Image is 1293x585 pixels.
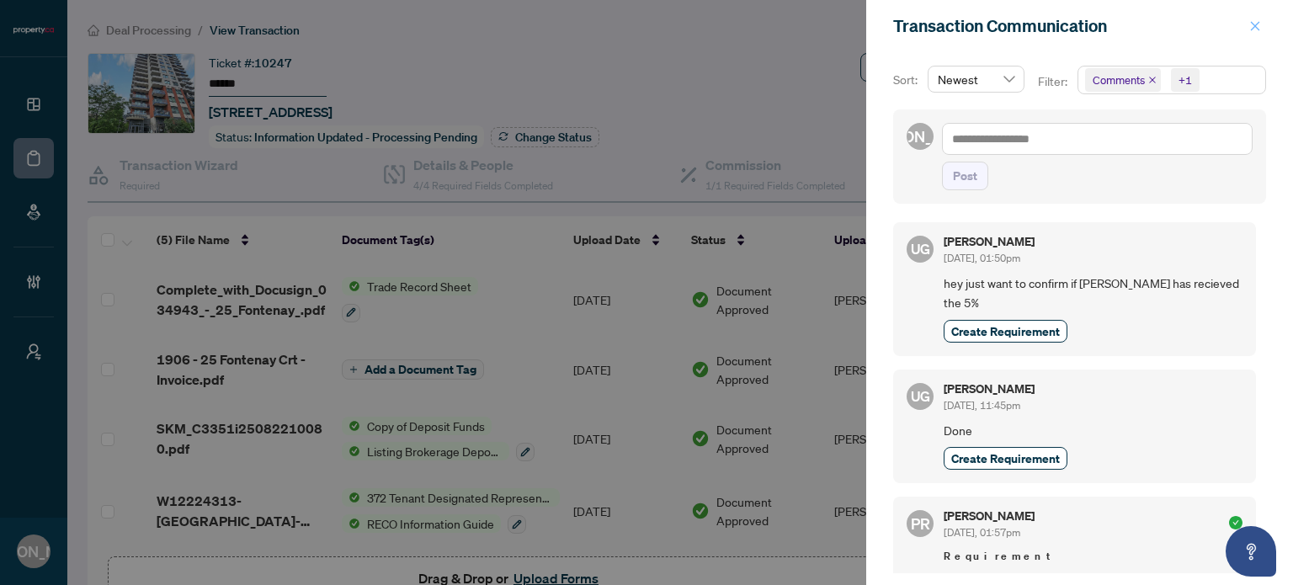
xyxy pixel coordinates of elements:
[944,252,1020,264] span: [DATE], 01:50pm
[944,399,1020,412] span: [DATE], 11:45pm
[893,71,921,89] p: Sort:
[938,66,1014,92] span: Newest
[951,322,1060,340] span: Create Requirement
[910,386,929,407] span: UG
[944,320,1067,343] button: Create Requirement
[1038,72,1070,91] p: Filter:
[944,236,1035,247] h5: [PERSON_NAME]
[944,421,1242,440] span: Done
[1249,20,1261,32] span: close
[951,449,1060,467] span: Create Requirement
[944,447,1067,470] button: Create Requirement
[861,125,980,148] span: [PERSON_NAME]
[942,162,988,190] button: Post
[944,548,1242,565] span: Requirement
[893,13,1244,39] div: Transaction Communication
[944,526,1020,539] span: [DATE], 01:57pm
[944,274,1242,313] span: hey just want to confirm if [PERSON_NAME] has recieved the 5%
[944,510,1035,522] h5: [PERSON_NAME]
[1085,68,1161,92] span: Comments
[911,512,930,535] span: PR
[1093,72,1145,88] span: Comments
[944,383,1035,395] h5: [PERSON_NAME]
[1148,76,1157,84] span: close
[1226,526,1276,577] button: Open asap
[1229,516,1242,529] span: check-circle
[1179,72,1192,88] div: +1
[910,238,929,260] span: UG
